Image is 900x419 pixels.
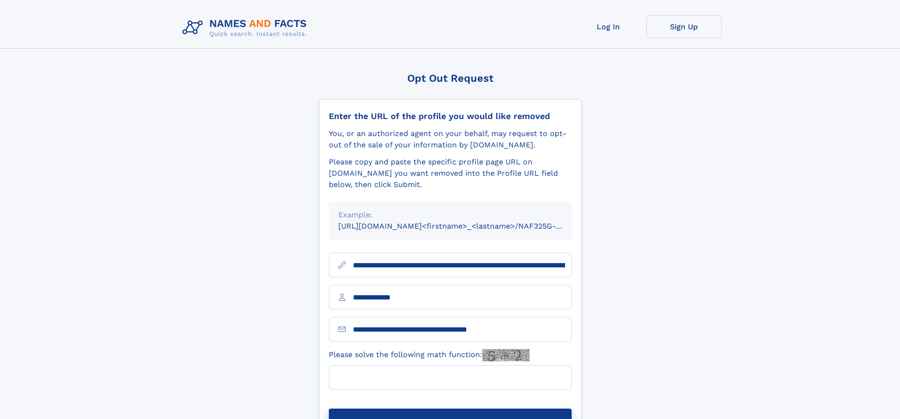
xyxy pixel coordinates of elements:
[646,15,722,38] a: Sign Up
[571,15,646,38] a: Log In
[329,111,572,121] div: Enter the URL of the profile you would like removed
[319,72,582,84] div: Opt Out Request
[179,15,315,41] img: Logo Names and Facts
[329,156,572,190] div: Please copy and paste the specific profile page URL on [DOMAIN_NAME] you want removed into the Pr...
[338,209,562,221] div: Example:
[329,349,530,361] label: Please solve the following math function:
[329,128,572,151] div: You, or an authorized agent on your behalf, may request to opt-out of the sale of your informatio...
[338,222,590,231] small: [URL][DOMAIN_NAME]<firstname>_<lastname>/NAF325G-xxxxxxxx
